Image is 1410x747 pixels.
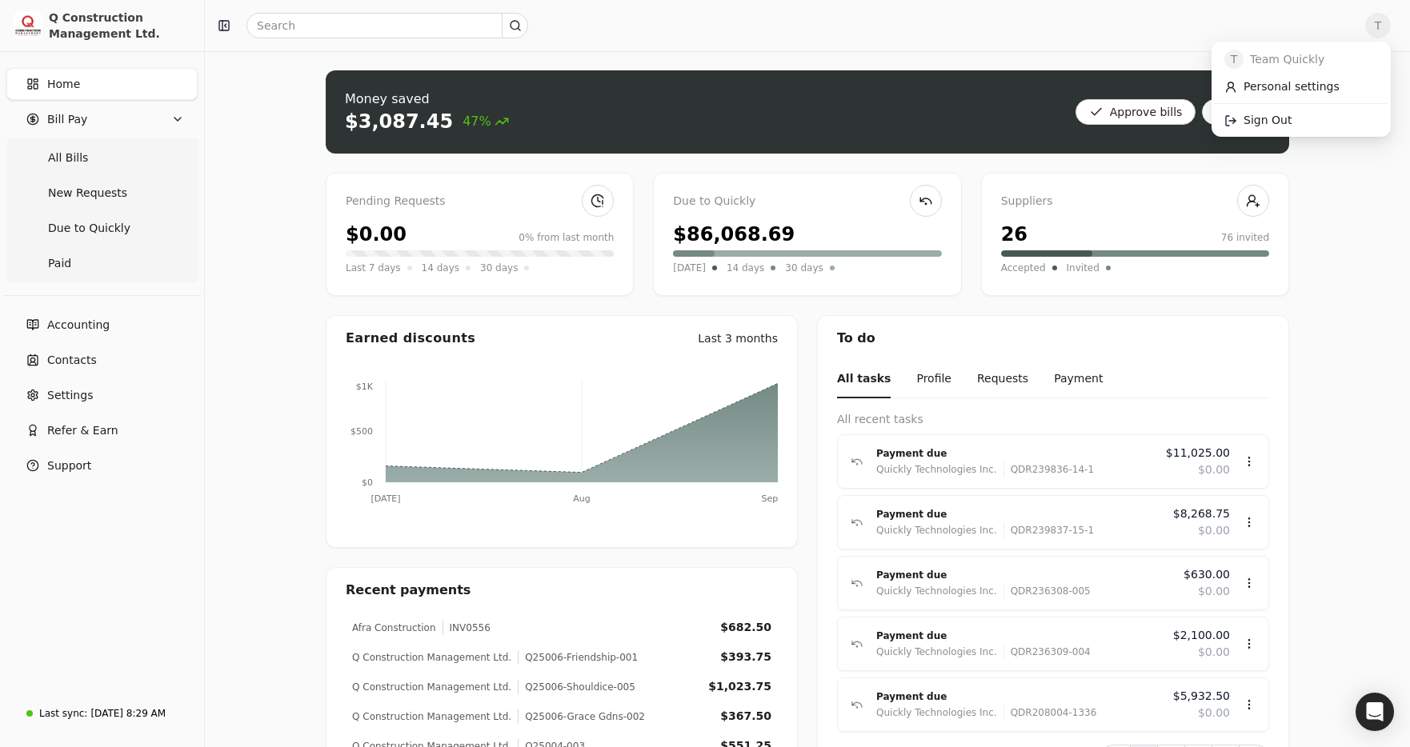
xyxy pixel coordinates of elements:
button: Refer & Earn [6,414,198,446]
div: 26 [1001,220,1027,249]
a: Home [6,68,198,100]
a: All Bills [10,142,194,174]
div: T [1212,42,1391,137]
a: Paid [10,247,194,279]
button: T [1365,13,1391,38]
tspan: [DATE] [371,493,400,504]
div: QDR236308-005 [1003,583,1091,599]
div: INV0556 [443,621,491,635]
div: Q25006-Grace Gdns-002 [518,709,645,724]
span: New Requests [48,185,127,202]
div: $3,087.45 [345,109,453,134]
span: 30 days [785,260,823,276]
a: Settings [6,379,198,411]
span: [DATE] [673,260,706,276]
tspan: Aug [573,493,590,504]
a: Last sync:[DATE] 8:29 AM [6,699,198,728]
div: Suppliers [1001,193,1269,210]
button: Requests [977,361,1028,398]
div: 76 invited [1221,230,1269,245]
span: $0.00 [1198,644,1230,661]
div: $1,023.75 [708,678,771,695]
tspan: $1K [356,381,374,392]
tspan: $0 [362,477,373,488]
div: $682.50 [720,619,771,636]
div: $0.00 [346,220,407,249]
span: $8,268.75 [1173,505,1230,522]
span: Refer & Earn [47,422,118,439]
a: Due to Quickly [10,212,194,244]
button: Payment [1054,361,1103,398]
tspan: Sep [762,493,779,504]
tspan: $500 [350,426,373,437]
span: 14 days [422,260,459,276]
span: 47% [463,112,509,131]
span: Contacts [47,352,97,369]
span: $11,025.00 [1166,445,1230,461]
div: Due to Quickly [673,193,941,210]
span: $0.00 [1198,522,1230,539]
div: Q Construction Management Ltd. [352,650,511,665]
span: Sign Out [1244,112,1292,129]
div: Quickly Technologies Inc. [876,522,997,538]
div: Last 3 months [698,330,778,347]
div: Quickly Technologies Inc. [876,644,997,660]
div: Earned discounts [346,329,475,348]
div: QDR239836-14-1 [1003,461,1094,477]
button: Profile [916,361,951,398]
span: All Bills [48,150,88,166]
div: QDR239837-15-1 [1003,522,1094,538]
div: All recent tasks [837,411,1269,428]
div: Q Construction Management Ltd. [49,10,190,42]
div: Quickly Technologies Inc. [876,583,997,599]
div: Payment due [876,445,1153,461]
div: Last sync: [39,706,87,721]
div: Payment due [876,689,1160,705]
a: Contacts [6,344,198,376]
span: $2,100.00 [1173,627,1230,644]
div: Payment due [876,628,1160,644]
span: $0.00 [1198,583,1230,600]
input: Search [246,13,528,38]
span: Settings [47,387,93,404]
button: Support [6,449,198,481]
div: Q25006-Friendship-001 [518,650,638,665]
span: $0.00 [1198,705,1230,721]
div: [DATE] 8:29 AM [90,706,166,721]
img: 3171ca1f-602b-4dfe-91f0-0ace091e1481.jpeg [14,11,42,40]
button: All tasks [837,361,891,398]
span: T [1224,50,1244,69]
div: Open Intercom Messenger [1356,693,1394,731]
span: 14 days [727,260,764,276]
button: Approve bills [1076,99,1196,125]
span: Bill Pay [47,111,87,128]
span: 30 days [480,260,518,276]
span: $5,932.50 [1173,688,1230,705]
span: Last 7 days [346,260,401,276]
span: Due to Quickly [48,220,130,237]
button: Pay [1202,99,1270,125]
div: Quickly Technologies Inc. [876,461,997,477]
div: QDR236309-004 [1003,644,1091,660]
span: Home [47,76,80,93]
div: $393.75 [720,649,771,665]
div: Quickly Technologies Inc. [876,705,997,721]
button: Bill Pay [6,103,198,135]
span: Accounting [47,317,110,334]
div: Q Construction Management Ltd. [352,709,511,724]
div: Q25006-Shouldice-005 [518,680,635,694]
span: $0.00 [1198,461,1230,478]
div: Q Construction Management Ltd. [352,680,511,694]
div: Payment due [876,567,1171,583]
div: Payment due [876,506,1160,522]
a: New Requests [10,177,194,209]
span: Personal settings [1244,78,1340,95]
span: Invited [1067,260,1100,276]
div: To do [818,316,1288,361]
span: Support [47,457,91,474]
div: Recent payments [326,568,797,613]
div: 0% from last month [519,230,614,245]
div: Money saved [345,90,509,109]
div: $86,068.69 [673,220,795,249]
